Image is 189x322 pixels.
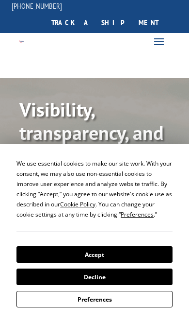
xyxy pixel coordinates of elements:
[60,200,95,208] span: Cookie Policy
[16,291,172,307] button: Preferences
[16,269,172,285] button: Decline
[121,210,154,219] span: Preferences
[19,97,164,215] b: Visibility, transparency, and control for your entire supply chain.
[12,1,62,11] a: [PHONE_NUMBER]
[16,246,172,263] button: Accept
[44,12,166,33] a: track a shipment
[16,158,172,220] div: We use essential cookies to make our site work. With your consent, we may also use non-essential ...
